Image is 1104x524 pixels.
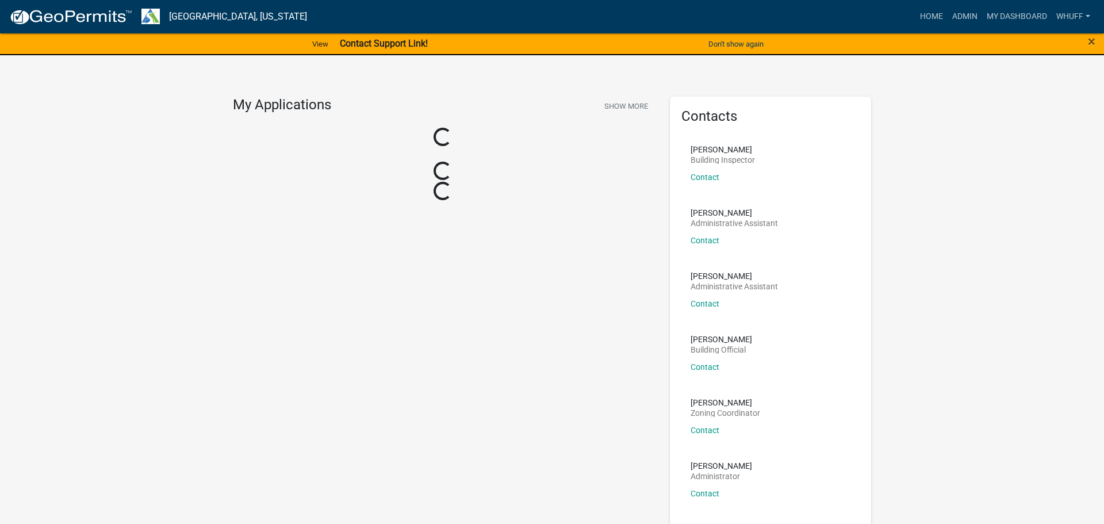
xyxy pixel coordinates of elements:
p: Zoning Coordinator [691,409,760,417]
button: Don't show again [704,35,768,53]
p: Building Inspector [691,156,755,164]
a: Home [915,6,948,28]
button: Close [1088,35,1095,48]
p: Building Official [691,346,752,354]
p: [PERSON_NAME] [691,209,778,217]
a: Contact [691,489,719,498]
a: Contact [691,362,719,372]
a: [GEOGRAPHIC_DATA], [US_STATE] [169,7,307,26]
a: Admin [948,6,982,28]
button: Show More [600,97,653,116]
p: [PERSON_NAME] [691,272,778,280]
a: Contact [691,173,719,182]
p: Administrative Assistant [691,282,778,290]
p: [PERSON_NAME] [691,335,752,343]
a: Contact [691,299,719,308]
p: Administrative Assistant [691,219,778,227]
p: [PERSON_NAME] [691,146,755,154]
p: [PERSON_NAME] [691,399,760,407]
span: × [1088,33,1095,49]
a: Contact [691,236,719,245]
strong: Contact Support Link! [340,38,428,49]
a: View [308,35,333,53]
p: Administrator [691,472,752,480]
a: Contact [691,426,719,435]
p: [PERSON_NAME] [691,462,752,470]
h5: Contacts [681,108,860,125]
h4: My Applications [233,97,331,114]
a: My Dashboard [982,6,1052,28]
a: whuff [1052,6,1095,28]
img: Troup County, Georgia [141,9,160,24]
